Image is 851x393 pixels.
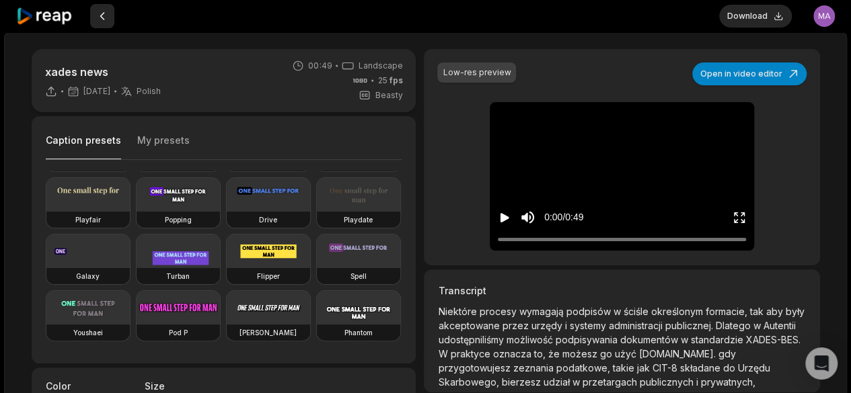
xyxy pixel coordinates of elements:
[766,306,785,317] span: aby
[450,348,492,359] span: praktyce
[544,210,583,224] div: 0:00 / 0:49
[700,376,755,388] span: prywatnych,
[501,376,543,388] span: bierzesz
[438,283,805,298] h3: Transcript
[715,320,753,331] span: Dlatego
[723,362,737,374] span: do
[137,86,161,97] span: Polish
[543,376,572,388] span: udział
[548,348,562,359] span: że
[375,89,402,101] span: Beasty
[692,62,807,85] button: Open in video editor
[344,214,373,225] h3: Playdate
[443,67,511,79] div: Low-res preview
[749,306,766,317] span: tak
[519,306,566,317] span: wymagają
[745,334,800,345] span: XADES-BES.
[166,271,190,281] h3: Turban
[562,348,599,359] span: możesz
[75,214,101,225] h3: Playfair
[513,362,556,374] span: zeznania
[614,348,638,359] span: użyć
[165,214,192,225] h3: Popping
[696,376,700,388] span: i
[257,271,280,281] h3: Flipper
[753,320,763,331] span: w
[506,334,555,345] span: możliwość
[608,320,665,331] span: administracji
[137,134,190,159] button: My presets
[582,376,639,388] span: przetargach
[479,306,519,317] span: procesy
[718,348,735,359] span: gdy
[763,320,795,331] span: Autentii
[259,214,277,225] h3: Drive
[679,362,723,374] span: składane
[438,320,502,331] span: akceptowane
[438,376,501,388] span: Skarbowego,
[358,60,402,72] span: Landscape
[623,306,651,317] span: ściśle
[665,320,715,331] span: publicznej.
[555,334,620,345] span: podpisywania
[438,348,450,359] span: W
[556,362,612,374] span: podatkowe,
[438,306,479,317] span: Niektóre
[599,348,614,359] span: go
[569,320,608,331] span: systemy
[45,64,161,80] p: xades news
[492,348,533,359] span: oznacza
[377,75,402,87] span: 25
[636,362,652,374] span: jak
[389,75,402,85] span: fps
[680,334,690,345] span: w
[572,376,582,388] span: w
[651,306,705,317] span: określonym
[566,306,613,317] span: podpisów
[531,320,564,331] span: urzędy
[620,334,680,345] span: dokumentów
[733,205,746,230] button: Enter Fullscreen
[438,334,506,345] span: udostępniliśmy
[719,5,792,28] button: Download
[519,209,536,226] button: Mute sound
[564,320,569,331] span: i
[613,306,623,317] span: w
[705,306,749,317] span: formacie,
[652,362,679,374] span: CIT-8
[805,347,838,380] div: Open Intercom Messenger
[344,327,373,338] h3: Phantom
[690,334,745,345] span: standardzie
[83,86,110,97] span: [DATE]
[638,348,718,359] span: [DOMAIN_NAME].
[46,134,121,160] button: Caption presets
[612,362,636,374] span: takie
[169,327,188,338] h3: Pod P
[73,327,103,338] h3: Youshaei
[438,362,513,374] span: przygotowujesz
[737,362,770,374] span: Urzędu
[785,306,804,317] span: były
[308,60,332,72] span: 00:49
[533,348,548,359] span: to,
[46,379,137,393] label: Color
[76,271,100,281] h3: Galaxy
[350,271,367,281] h3: Spell
[239,327,297,338] h3: [PERSON_NAME]
[145,379,235,393] label: Size
[502,320,531,331] span: przez
[639,376,696,388] span: publicznych
[498,205,511,230] button: Play video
